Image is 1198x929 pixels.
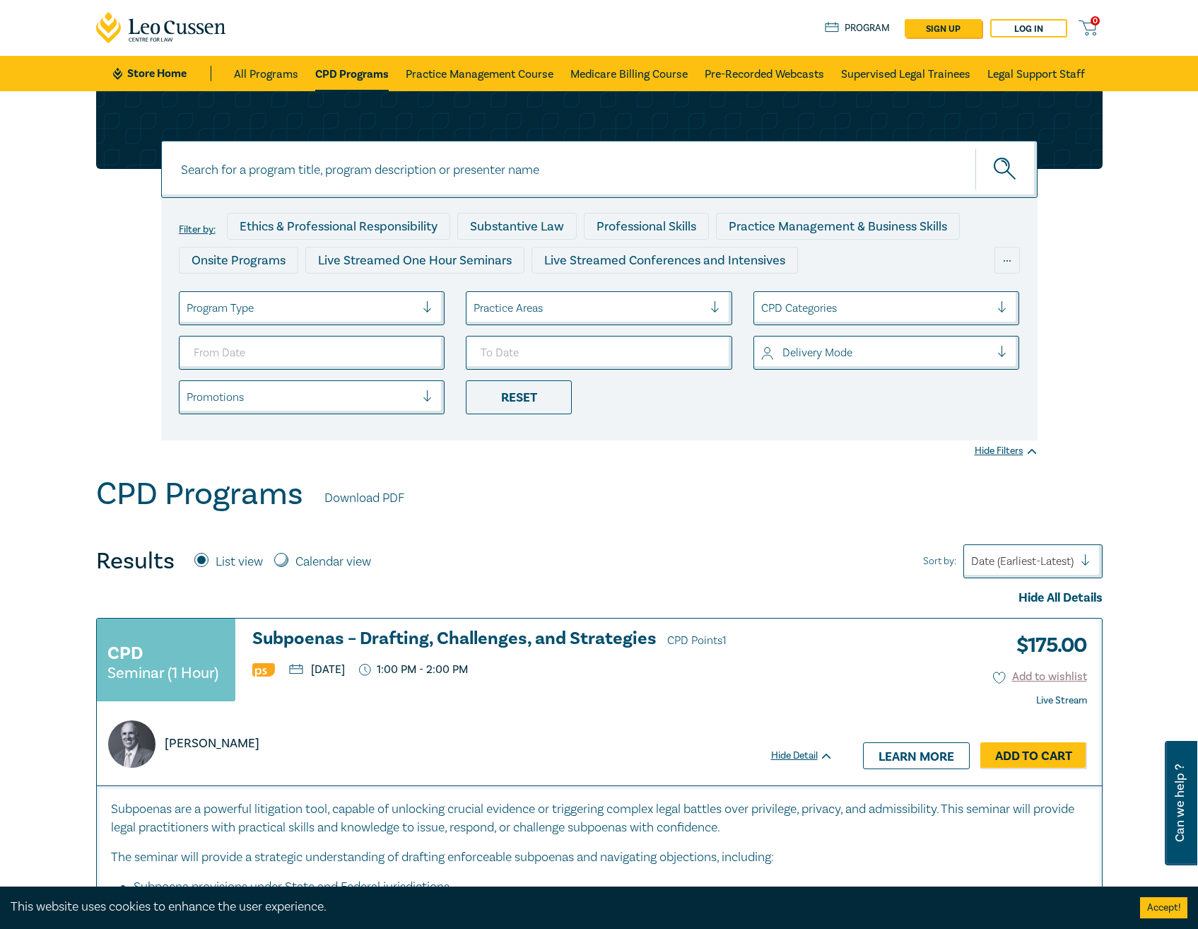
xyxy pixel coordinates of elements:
div: 10 CPD Point Packages [580,281,734,308]
a: Log in [990,19,1067,37]
a: Medicare Billing Course [570,56,688,91]
h4: Results [96,547,175,575]
button: Add to wishlist [993,669,1087,685]
a: Learn more [863,742,970,769]
div: Pre-Recorded Webcasts [410,281,572,308]
label: Calendar view [295,553,371,571]
input: select [187,390,189,405]
h1: CPD Programs [96,476,303,513]
div: Professional Skills [584,213,709,240]
label: Filter by: [179,224,216,235]
a: Add to Cart [980,742,1087,769]
div: This website uses cookies to enhance the user experience. [11,898,1119,916]
button: Accept cookies [1140,897,1187,918]
input: select [761,345,764,361]
p: 1:00 PM - 2:00 PM [359,663,469,677]
a: Program [825,21,891,36]
span: Can we help ? [1173,749,1187,857]
input: From Date [179,336,445,370]
p: [PERSON_NAME] [165,735,259,753]
a: All Programs [234,56,298,91]
div: Reset [466,380,572,414]
a: Subpoenas – Drafting, Challenges, and Strategies CPD Points1 [252,629,833,650]
div: Hide Detail [771,749,849,763]
img: Professional Skills [252,663,275,677]
img: https://s3.ap-southeast-2.amazonaws.com/leo-cussen-store-production-content/Contacts/Daniel%20Mar... [108,720,155,768]
div: Onsite Programs [179,247,298,274]
span: CPD Points 1 [667,633,727,648]
input: Search for a program title, program description or presenter name [161,141,1038,198]
input: To Date [466,336,732,370]
input: select [187,300,189,316]
div: Live Streamed Practical Workshops [179,281,403,308]
a: CPD Programs [315,56,389,91]
li: Subpoena provisions under State and Federal jurisdictions [134,878,1074,896]
a: Store Home [113,66,211,81]
div: Live Streamed One Hour Seminars [305,247,524,274]
span: 0 [1091,16,1100,25]
h3: $ 175.00 [1006,629,1087,662]
input: select [761,300,764,316]
p: [DATE] [289,664,345,675]
p: The seminar will provide a strategic understanding of drafting enforceable subpoenas and navigati... [111,848,1088,867]
div: Hide Filters [975,444,1038,458]
div: ... [994,247,1020,274]
h3: CPD [107,641,143,666]
strong: Live Stream [1036,694,1087,707]
h3: Subpoenas – Drafting, Challenges, and Strategies [252,629,833,650]
a: Practice Management Course [406,56,553,91]
a: Download PDF [324,489,404,508]
div: Hide All Details [96,589,1103,607]
a: Supervised Legal Trainees [841,56,970,91]
a: Legal Support Staff [987,56,1085,91]
a: Pre-Recorded Webcasts [705,56,824,91]
div: Live Streamed Conferences and Intensives [532,247,798,274]
p: Subpoenas are a powerful litigation tool, capable of unlocking crucial evidence or triggering com... [111,800,1088,837]
div: National Programs [741,281,871,308]
div: Substantive Law [457,213,577,240]
input: Sort by [971,554,974,569]
div: Practice Management & Business Skills [716,213,960,240]
label: List view [216,553,263,571]
input: select [474,300,476,316]
small: Seminar (1 Hour) [107,666,218,680]
span: Sort by: [923,554,956,569]
a: sign up [905,19,982,37]
div: Ethics & Professional Responsibility [227,213,450,240]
